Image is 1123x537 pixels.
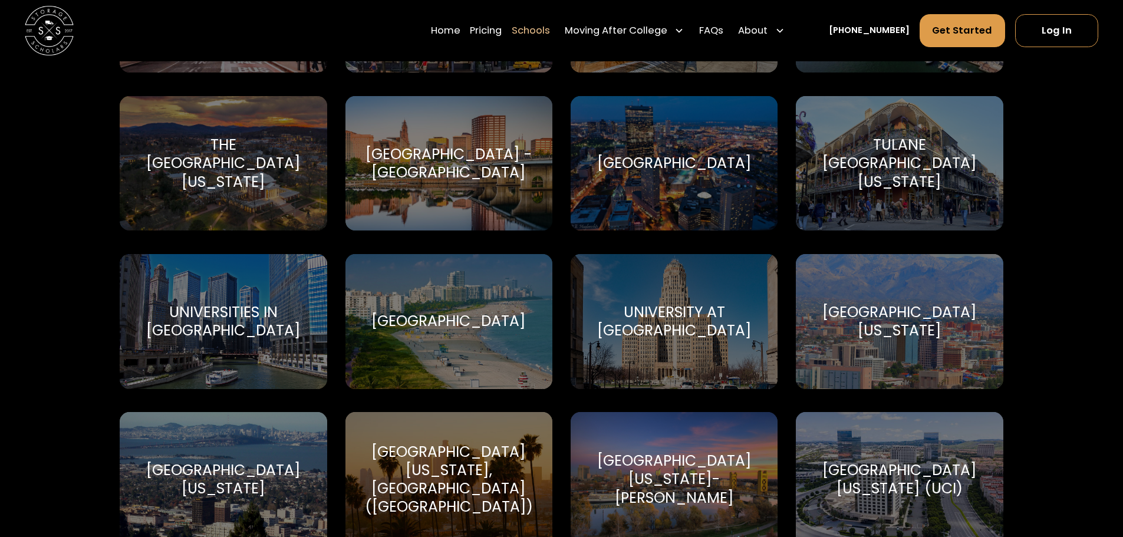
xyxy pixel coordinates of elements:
[811,136,988,191] div: Tulane [GEOGRAPHIC_DATA][US_STATE]
[360,145,538,182] div: [GEOGRAPHIC_DATA] - [GEOGRAPHIC_DATA]
[585,452,763,507] div: [GEOGRAPHIC_DATA][US_STATE]-[PERSON_NAME]
[470,14,502,48] a: Pricing
[560,14,690,48] div: Moving After College
[920,14,1006,47] a: Get Started
[512,14,550,48] a: Schools
[597,154,752,172] div: [GEOGRAPHIC_DATA]
[134,461,312,498] div: [GEOGRAPHIC_DATA][US_STATE]
[811,461,988,498] div: [GEOGRAPHIC_DATA][US_STATE] (UCI)
[371,312,526,330] div: [GEOGRAPHIC_DATA]
[699,14,723,48] a: FAQs
[345,96,552,231] a: Go to selected school
[829,24,910,37] a: [PHONE_NUMBER]
[571,96,778,231] a: Go to selected school
[120,254,327,389] a: Go to selected school
[796,96,1003,231] a: Go to selected school
[796,254,1003,389] a: Go to selected school
[134,303,312,340] div: Universities in [GEOGRAPHIC_DATA]
[733,14,790,48] div: About
[360,443,538,516] div: [GEOGRAPHIC_DATA][US_STATE], [GEOGRAPHIC_DATA] ([GEOGRAPHIC_DATA])
[431,14,460,48] a: Home
[811,303,988,340] div: [GEOGRAPHIC_DATA][US_STATE]
[25,6,74,55] a: home
[25,6,74,55] img: Storage Scholars main logo
[1015,14,1098,47] a: Log In
[585,303,763,340] div: University at [GEOGRAPHIC_DATA]
[565,24,667,38] div: Moving After College
[134,136,312,191] div: The [GEOGRAPHIC_DATA][US_STATE]
[345,254,552,389] a: Go to selected school
[120,96,327,231] a: Go to selected school
[738,24,768,38] div: About
[571,254,778,389] a: Go to selected school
